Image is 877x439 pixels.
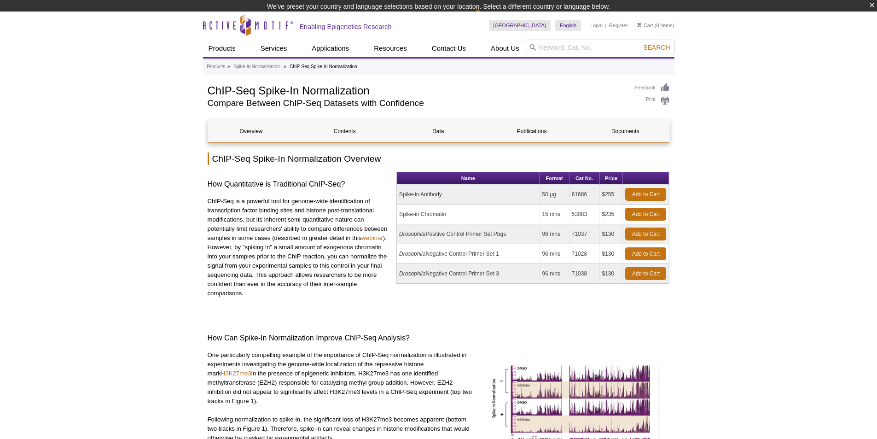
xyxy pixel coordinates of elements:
a: [GEOGRAPHIC_DATA] [489,20,551,31]
a: Contents [302,120,388,142]
input: Keyword, Cat. No. [525,40,674,55]
td: Negative Control Primer Set 1 [397,244,540,264]
a: webinar [361,234,383,241]
a: H3K27me3 [221,370,251,377]
td: Positive Control Primer Set Pbgs [397,224,540,244]
h1: ChIP-Seq Spike-In Normalization [208,83,626,97]
a: Spike-In Normalization [233,63,280,71]
a: Products [203,40,241,57]
td: Negative Control Primer Set 3 [397,264,540,284]
td: 50 µg [540,185,569,205]
li: » [284,64,286,69]
a: Services [255,40,293,57]
td: 53083 [569,205,600,224]
i: Drosophila [399,251,425,257]
h3: How Quantitative is Traditional ChIP-Seq? [208,179,390,190]
a: Publications [488,120,575,142]
p: ChIP-Seq is a powerful tool for genome-wide identification of transcription factor binding sites ... [208,197,390,298]
a: Products [207,63,225,71]
h2: ChIP-Seq Spike-In Normalization Overview [208,152,670,165]
th: Cat No. [569,172,600,185]
li: (0 items) [637,20,674,31]
a: Add to Cart [625,228,666,240]
a: Overview [208,120,295,142]
th: Format [540,172,569,185]
td: $130 [600,224,623,244]
h2: Enabling Epigenetics Research [300,23,392,31]
td: 96 rxns [540,244,569,264]
td: $255 [600,185,623,205]
a: Login [590,22,603,29]
td: Spike-in Antibody [397,185,540,205]
td: 71038 [569,264,600,284]
td: $130 [600,244,623,264]
td: 96 rxns [540,264,569,284]
a: Documents [582,120,668,142]
a: Cart [637,22,653,29]
li: ChIP-Seq Spike-In Normalization [290,64,357,69]
a: Register [609,22,628,29]
a: Add to Cart [625,247,666,260]
a: English [555,20,581,31]
a: Print [635,95,670,105]
img: Change Here [476,7,500,29]
a: Contact Us [426,40,471,57]
a: Applications [306,40,354,57]
a: Add to Cart [625,267,666,280]
a: Feedback [635,83,670,93]
th: Price [600,172,623,185]
a: Resources [368,40,412,57]
td: 71028 [569,244,600,264]
h3: How Can Spike-In Normalization Improve ChIP-Seq Analysis? [208,333,670,344]
a: Data [395,120,482,142]
h2: Compare Between ChIP-Seq Datasets with Confidence [208,99,626,107]
a: Add to Cart [625,208,666,221]
td: Spike-in Chromatin [397,205,540,224]
a: Add to Cart [625,188,666,201]
td: 15 rxns [540,205,569,224]
img: Your Cart [637,23,641,27]
i: Drosophila [399,270,425,277]
td: 96 rxns [540,224,569,244]
span: Search [643,44,670,51]
li: » [227,64,230,69]
a: About Us [485,40,525,57]
td: 71037 [569,224,600,244]
td: $130 [600,264,623,284]
button: Search [640,43,673,52]
li: | [605,20,607,31]
i: Drosophila [399,231,425,237]
p: One particularly compelling example of the importance of ChIP-Seq normalization is illustrated in... [208,351,473,406]
td: 61686 [569,185,600,205]
td: $235 [600,205,623,224]
th: Name [397,172,540,185]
